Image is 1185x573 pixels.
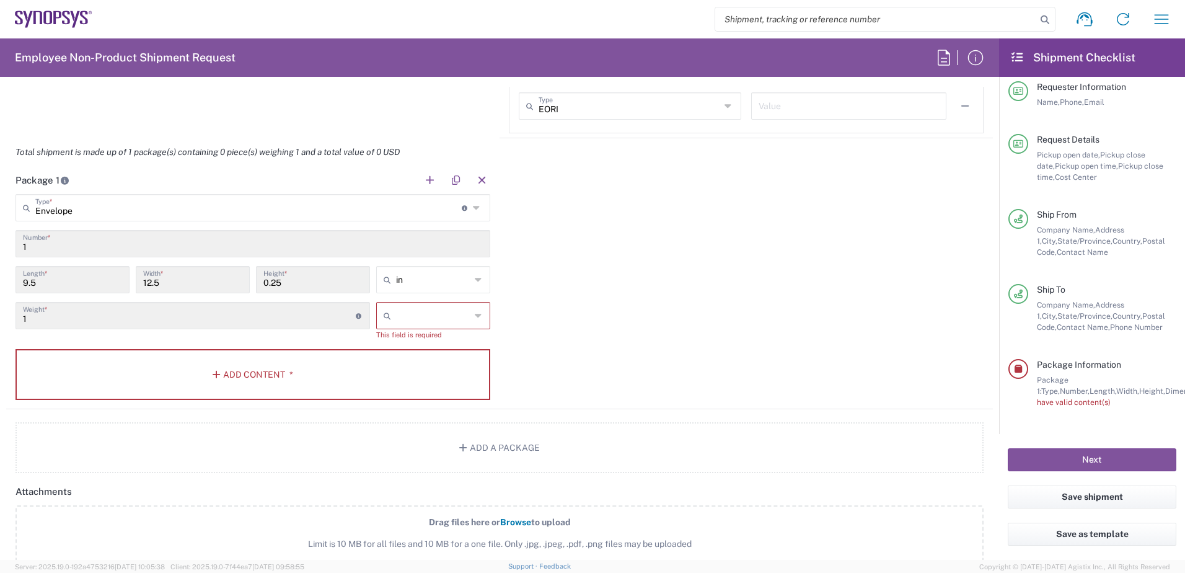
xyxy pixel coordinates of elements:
[6,147,409,157] em: Total shipment is made up of 1 package(s) containing 0 piece(s) weighing 1 and a total value of 0...
[429,517,500,527] span: Drag files here or
[1116,386,1139,396] span: Width,
[43,538,956,551] span: Limit is 10 MB for all files and 10 MB for a one file. Only .jpg, .jpeg, .pdf, .png files may be ...
[1060,386,1090,396] span: Number,
[15,563,165,571] span: Server: 2025.19.0-192a4753216
[500,517,531,527] span: Browse
[15,174,69,187] h2: Package 1
[1110,322,1163,332] span: Phone Number
[1041,386,1060,396] span: Type,
[1112,311,1142,321] span: Country,
[15,50,236,65] h2: Employee Non-Product Shipment Request
[1139,386,1165,396] span: Height,
[1057,322,1110,332] span: Contact Name,
[979,561,1170,572] span: Copyright © [DATE]-[DATE] Agistix Inc., All Rights Reserved
[1008,523,1176,546] button: Save as template
[15,486,72,498] h2: Attachments
[1057,311,1112,321] span: State/Province,
[1042,311,1057,321] span: City,
[508,562,539,570] a: Support
[1057,247,1108,257] span: Contact Name
[1055,161,1118,171] span: Pickup open time,
[531,517,571,527] span: to upload
[252,563,304,571] span: [DATE] 09:58:55
[715,7,1036,31] input: Shipment, tracking or reference number
[1060,97,1084,107] span: Phone,
[1008,448,1176,471] button: Next
[1090,386,1116,396] span: Length,
[539,562,571,570] a: Feedback
[1010,50,1135,65] h2: Shipment Checklist
[1037,150,1100,159] span: Pickup open date,
[1037,97,1060,107] span: Name,
[115,563,165,571] span: [DATE] 10:05:38
[376,329,490,340] div: This field is required
[170,563,304,571] span: Client: 2025.19.0-7f44ea7
[1037,375,1068,396] span: Package 1:
[15,349,490,400] button: Add Content*
[1112,236,1142,246] span: Country,
[1037,360,1121,370] span: Package Information
[1037,82,1126,92] span: Requester Information
[1042,236,1057,246] span: City,
[1008,486,1176,509] button: Save shipment
[1037,225,1095,234] span: Company Name,
[15,422,984,473] button: Add a Package
[1037,285,1065,295] span: Ship To
[1037,300,1095,309] span: Company Name,
[1055,172,1097,182] span: Cost Center
[1037,210,1077,220] span: Ship From
[1057,236,1112,246] span: State/Province,
[1084,97,1104,107] span: Email
[1037,135,1099,144] span: Request Details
